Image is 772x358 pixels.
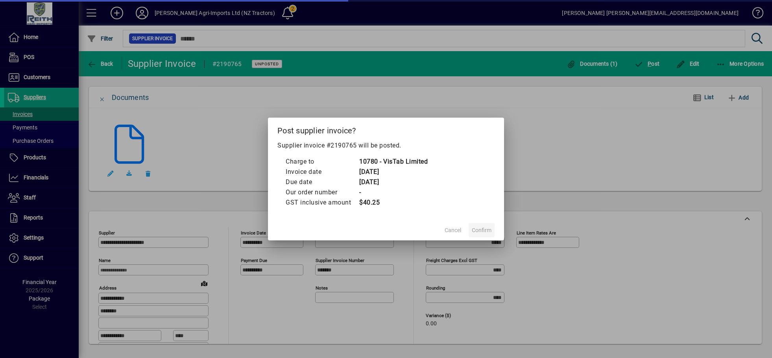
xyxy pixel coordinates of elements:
[359,187,428,197] td: -
[285,187,359,197] td: Our order number
[285,157,359,167] td: Charge to
[285,167,359,177] td: Invoice date
[359,167,428,177] td: [DATE]
[359,197,428,208] td: $40.25
[277,141,495,150] p: Supplier invoice #2190765 will be posted.
[285,177,359,187] td: Due date
[268,118,504,140] h2: Post supplier invoice?
[359,177,428,187] td: [DATE]
[285,197,359,208] td: GST inclusive amount
[359,157,428,167] td: 10780 - VisTab Limited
